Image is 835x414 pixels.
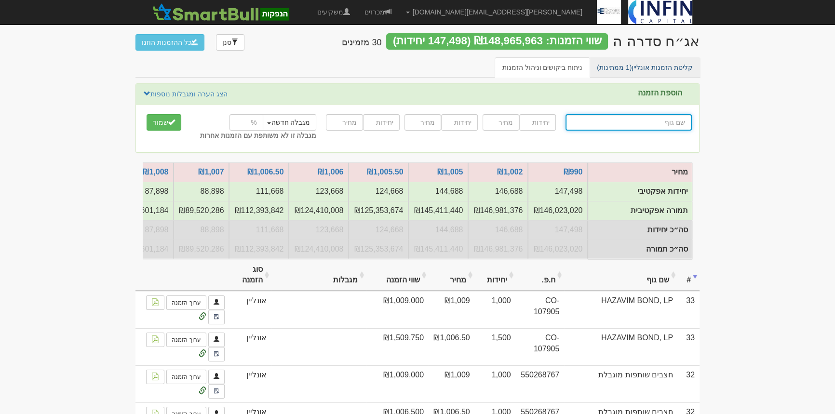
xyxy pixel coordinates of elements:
a: ערוך הזמנה [166,370,206,384]
td: 1,000 [475,291,516,328]
button: שמור [147,114,181,131]
a: הצג הערה ומגבלות נוספות [143,89,228,99]
a: קליטת הזמנות אונליין(1 ממתינות) [589,57,700,78]
a: ערוך הזמנה [166,295,206,310]
td: סה״כ תמורה [588,240,692,259]
a: ₪990 [564,168,583,176]
td: חצבים שותפות מוגבלת [564,365,678,402]
td: CO-107905 [516,328,565,365]
td: יחידות אפקטיבי [468,182,528,201]
td: ₪1,009 [429,365,475,402]
td: תמורה אפקטיבית [528,201,588,220]
input: % [229,114,263,131]
td: תמורה אפקטיבית [118,201,174,220]
img: approved-contact.svg [214,387,219,395]
td: תמורה אפקטיבית [174,201,229,220]
td: יחידות אפקטיבי [408,182,468,201]
img: approved-contact.svg [214,313,219,321]
td: יחידות אפקטיבי [349,182,408,201]
td: יחידות אפקטיבי [528,182,588,201]
td: HAZAVIM BOND, LP [564,328,678,365]
td: 32 [678,365,700,402]
td: סה״כ יחידות [468,220,528,240]
td: סה״כ תמורה [289,240,349,259]
h4: 30 מזמינים [342,38,381,48]
td: HAZAVIM BOND, LP [564,291,678,328]
label: הוספת הזמנה [638,89,682,97]
th: מגבלות: activate to sort column ascending [271,259,366,292]
td: סה״כ תמורה [528,240,588,259]
td: יחידות אפקטיבי [229,182,289,201]
td: תמורה אפקטיבית [349,201,408,220]
div: אנקור פרופרטיס - אג״ח (סדרה ה) - הנפקה לציבור [613,33,700,49]
td: 33 [678,291,700,328]
td: 33 [678,328,700,365]
td: יחידות אפקטיבי [289,182,349,201]
td: סה״כ יחידות [408,220,468,240]
td: 1,000 [475,365,516,402]
input: יחידות [519,114,556,131]
img: SmartBull Logo [150,2,292,22]
a: ₪1,008 [143,168,168,176]
input: שם גוף [566,114,692,131]
th: שם גוף: activate to sort column ascending [564,259,678,292]
img: approved-contact.svg [214,350,219,358]
td: סה״כ יחידות [289,220,349,240]
td: סה״כ יחידות [229,220,289,240]
td: ₪1,009,000 [366,291,429,328]
input: יחידות [363,114,400,131]
input: יחידות [441,114,478,131]
button: כל ההזמנות הוזנו [135,34,204,51]
td: 1,500 [475,328,516,365]
td: CO-107905 [516,291,565,328]
a: ניתוח ביקושים וניהול הזמנות [495,57,591,78]
img: pdf-file-icon.png [151,373,159,380]
th: יחידות: activate to sort column ascending [475,259,516,292]
td: סה״כ תמורה [349,240,408,259]
td: סה״כ יחידות [588,220,692,240]
td: סה״כ תמורה [174,240,229,259]
td: ₪1,509,750 [366,328,429,365]
td: מחיר [588,163,692,182]
td: תמורה אפקטיבית [408,201,468,220]
th: #: activate to sort column ascending [678,259,700,292]
td: סה״כ תמורה [408,240,468,259]
td: סה״כ יחידות [528,220,588,240]
td: ₪1,009 [429,291,475,328]
td: אונליין [229,328,271,365]
td: סה״כ תמורה [468,240,528,259]
td: סה״כ יחידות [174,220,229,240]
img: pdf-file-icon.png [151,335,159,343]
td: 550268767 [516,365,565,402]
td: תמורה אפקטיבית [289,201,349,220]
a: ₪1,005 [437,168,463,176]
td: תמורה אפקטיבית [468,201,528,220]
a: ₪1,006.50 [247,168,283,176]
img: pdf-file-icon.png [151,298,159,306]
td: יחידות אפקטיבי [588,182,692,201]
td: יחידות אפקטיבי [118,182,174,201]
td: סה״כ יחידות [118,220,174,240]
td: ₪1,009,000 [366,365,429,402]
td: סה״כ יחידות [349,220,408,240]
td: סה״כ תמורה [118,240,174,259]
td: תמורה אפקטיבית [588,201,692,221]
th: שווי הזמנה: activate to sort column ascending [366,259,429,292]
a: ₪1,006 [318,168,343,176]
a: ₪1,005.50 [367,168,403,176]
td: ₪1,006.50 [429,328,475,365]
th: סוג הזמנה: activate to sort column ascending [229,259,271,292]
span: (1 ממתינות) [597,64,632,71]
td: סה״כ תמורה [229,240,289,259]
input: מחיר [404,114,441,131]
a: ₪1,007 [198,168,224,176]
a: ₪1,002 [497,168,523,176]
td: תמורה אפקטיבית [229,201,289,220]
label: מגבלה זו לא משותפת עם הזמנות אחרות [200,131,316,140]
td: יחידות אפקטיבי [174,182,229,201]
input: מחיר [326,114,363,131]
a: ערוך הזמנה [166,333,206,347]
div: שווי הזמנות: ₪148,965,963 (147,498 יחידות) [386,33,608,50]
input: מחיר [483,114,519,131]
button: מגבלה חדשה [261,114,316,131]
